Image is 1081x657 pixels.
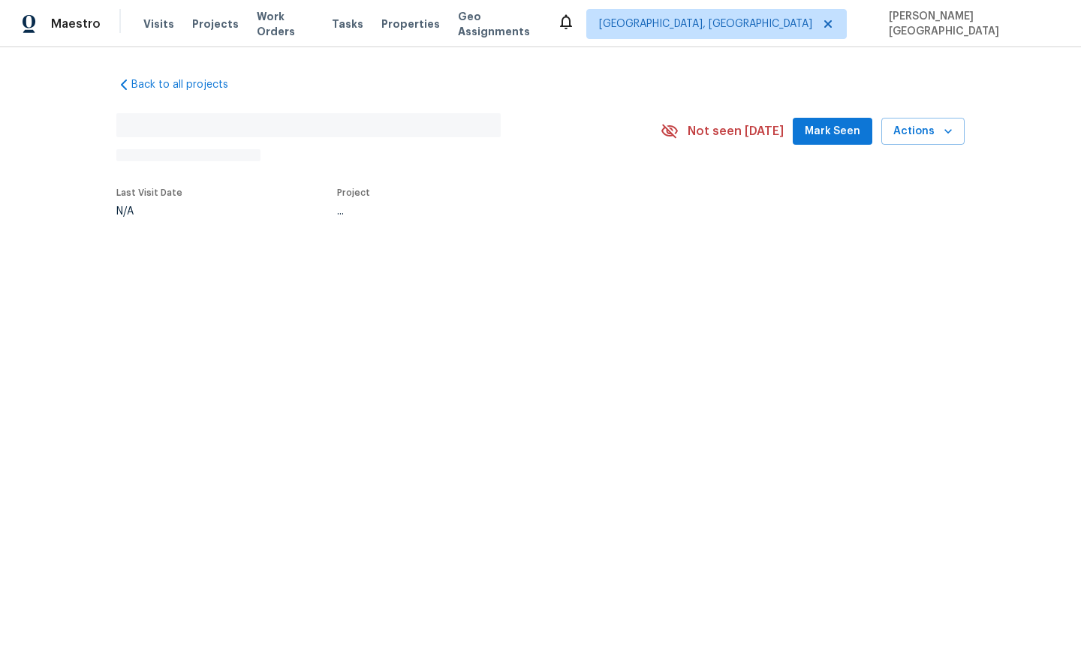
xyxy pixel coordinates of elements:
span: Actions [893,122,953,141]
div: N/A [116,206,182,217]
button: Actions [881,118,965,145]
a: Back to all projects [116,77,260,92]
span: Projects [192,16,239,31]
span: Maestro [51,16,101,31]
span: Project [337,188,370,197]
span: [PERSON_NAME][GEOGRAPHIC_DATA] [883,9,1058,39]
span: [GEOGRAPHIC_DATA], [GEOGRAPHIC_DATA] [599,16,812,31]
span: Geo Assignments [458,9,539,39]
span: Work Orders [257,9,314,39]
span: Visits [143,16,174,31]
span: Tasks [332,19,363,29]
span: Properties [381,16,440,31]
div: ... [337,206,625,217]
span: Mark Seen [805,122,860,141]
span: Last Visit Date [116,188,182,197]
button: Mark Seen [793,118,872,145]
span: Not seen [DATE] [688,124,784,139]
